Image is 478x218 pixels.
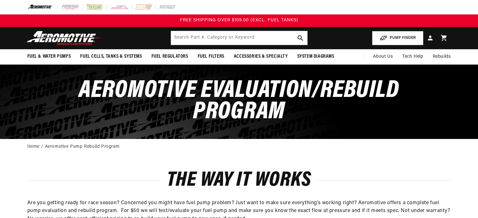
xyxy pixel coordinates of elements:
img: Aeromotive [25,31,103,45]
span: Fuel Filters [198,53,224,60]
span: Fuel Regulators [151,53,188,60]
span: System Diagrams [297,53,334,60]
span: About Us [373,54,393,59]
a: About Us [368,49,398,64]
span: Rebuilds [433,53,451,60]
summary: Tech Help [398,49,428,64]
span: Tech Help [402,53,423,60]
nav: breadcrumbs [27,143,451,150]
summary: Fuel Regulators [147,49,193,64]
input: Search by Part Number, Category or Keyword [171,31,307,45]
span: Accessories & Specialty [234,53,288,60]
span: Fuel Cells, Tanks & Systems [80,53,142,60]
summary: System Diagrams [293,49,339,64]
span: Fuel & Water Pumps [27,53,71,60]
summary: Accessories & Specialty [229,49,293,64]
span: FREE SHIPPING OVER $109.00 (EXCL. FUEL TANKS) [180,18,298,23]
button: search button [294,31,307,45]
a: Home [27,143,40,150]
h2: THE WAY IT WORKS [27,172,451,190]
a: Aeromotive Pump Rebuild Program [45,143,120,150]
summary: Rebuilds [428,49,456,64]
summary: Fuel Filters [193,49,229,64]
summary: Fuel Cells, Tanks & Systems [75,49,146,64]
summary: Fuel & Water Pumps [23,49,76,64]
span: Aeromotive Evaluation/Rebuild Program [79,78,399,125]
button: PUMP FINDER [372,31,423,45]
